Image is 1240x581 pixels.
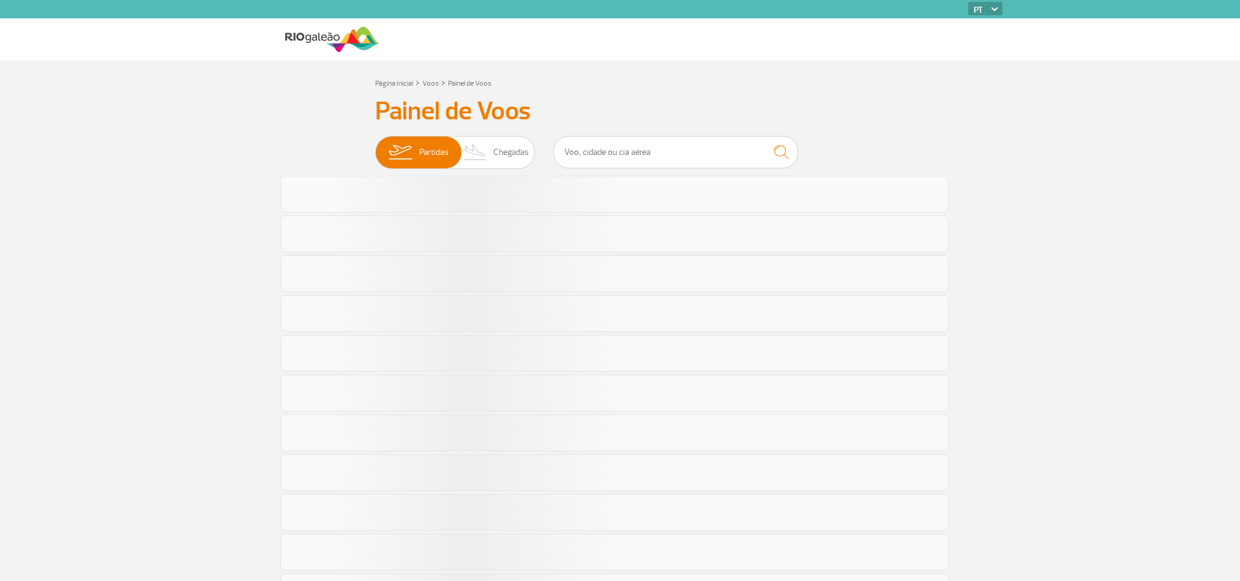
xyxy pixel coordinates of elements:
a: > [441,75,446,89]
span: Partidas [419,137,449,168]
img: slider-embarque [381,137,419,168]
img: slider-desembarque [457,137,493,168]
a: Voos [422,79,439,88]
a: > [416,75,420,89]
h3: Painel de Voos [375,96,865,127]
a: Painel de Voos [448,79,491,88]
input: Voo, cidade ou cia aérea [553,136,798,168]
span: Chegadas [493,137,529,168]
a: Página Inicial [375,79,413,88]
